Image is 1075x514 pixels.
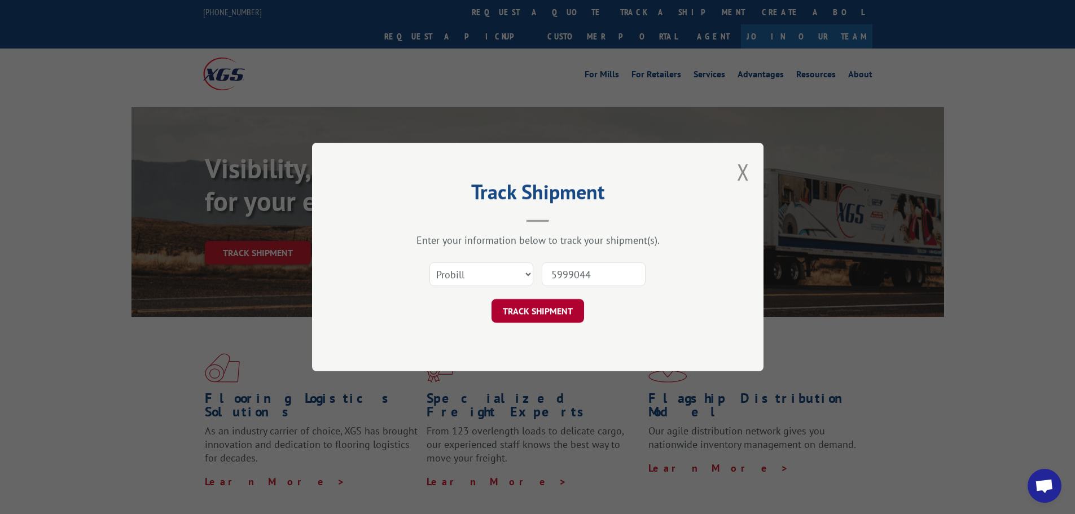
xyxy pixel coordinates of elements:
h2: Track Shipment [368,184,707,205]
div: Enter your information below to track your shipment(s). [368,234,707,247]
a: Open chat [1028,469,1061,503]
input: Number(s) [542,262,646,286]
button: Close modal [737,157,749,187]
button: TRACK SHIPMENT [492,299,584,323]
